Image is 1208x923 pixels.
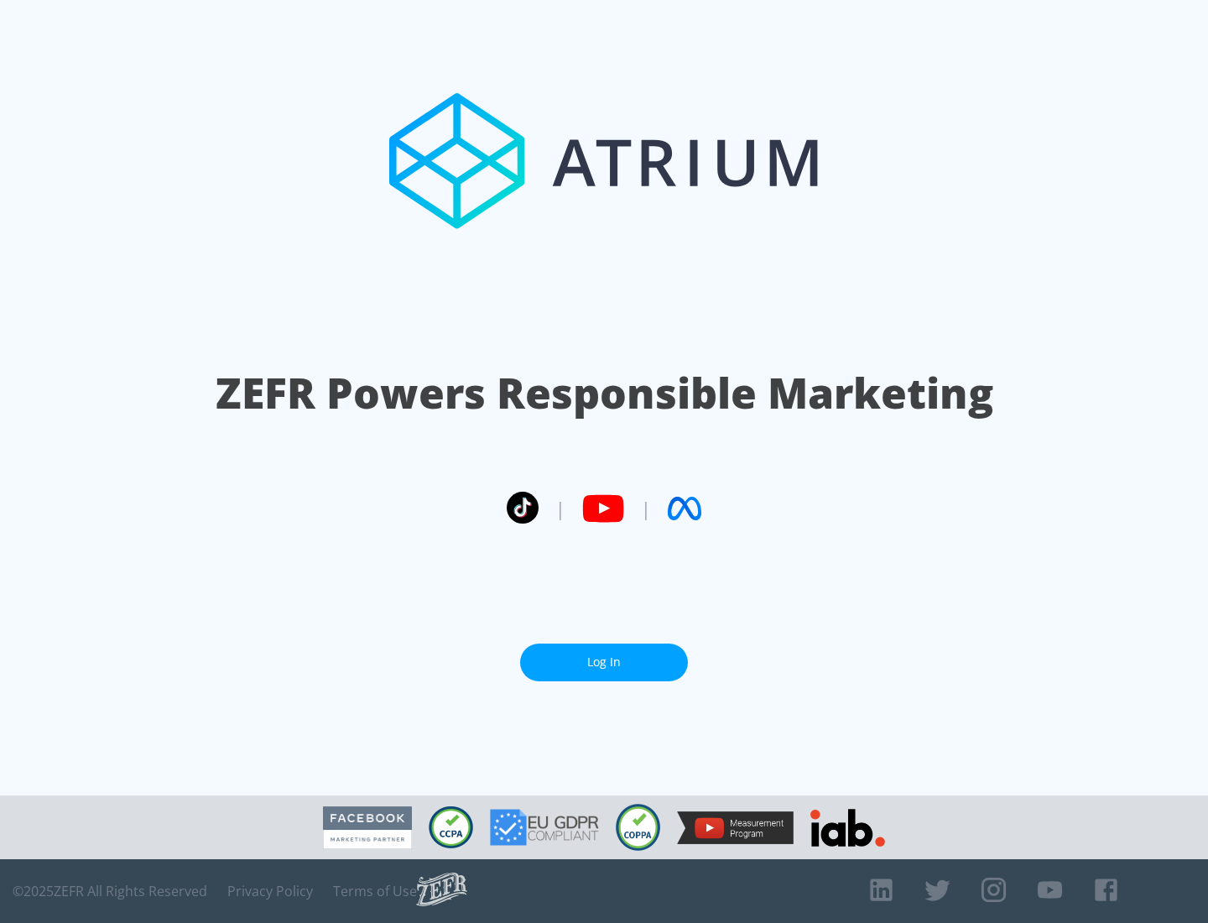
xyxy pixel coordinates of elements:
h1: ZEFR Powers Responsible Marketing [216,364,993,422]
a: Privacy Policy [227,883,313,900]
img: YouTube Measurement Program [677,811,794,844]
a: Log In [520,644,688,681]
span: | [641,496,651,521]
img: GDPR Compliant [490,809,599,846]
img: IAB [810,809,885,847]
img: Facebook Marketing Partner [323,806,412,849]
span: | [555,496,565,521]
img: CCPA Compliant [429,806,473,848]
img: COPPA Compliant [616,804,660,851]
span: © 2025 ZEFR All Rights Reserved [13,883,207,900]
a: Terms of Use [333,883,417,900]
